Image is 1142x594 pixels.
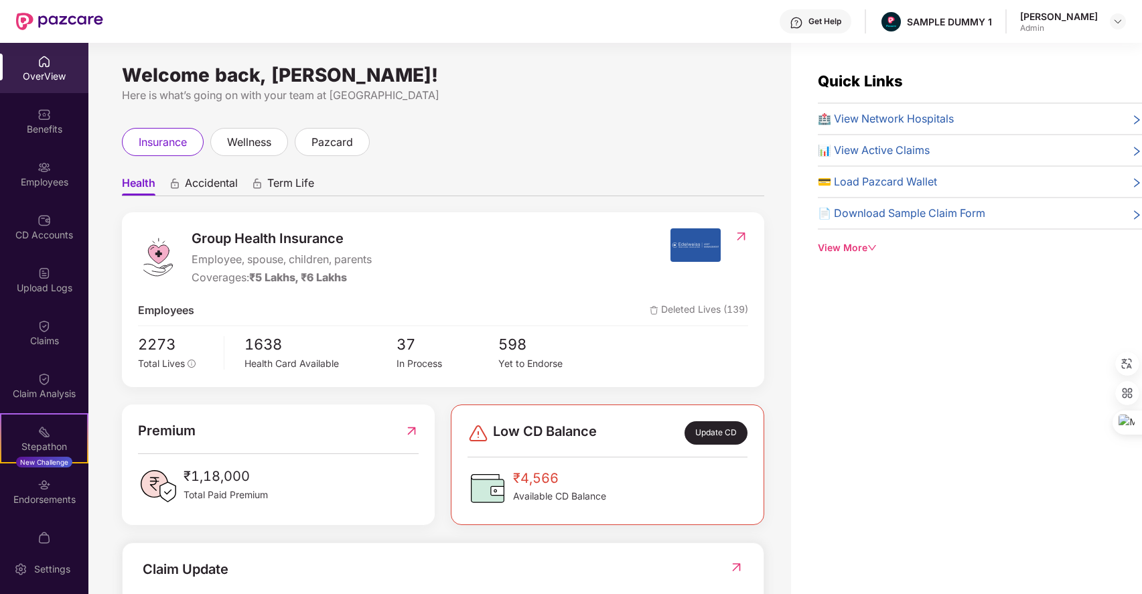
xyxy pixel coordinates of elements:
[1020,10,1098,23] div: [PERSON_NAME]
[38,108,51,121] img: svg+xml;base64,PHN2ZyBpZD0iQmVuZWZpdHMiIHhtbG5zPSJodHRwOi8vd3d3LnczLm9yZy8yMDAwL3N2ZyIgd2lkdGg9Ij...
[14,563,27,576] img: svg+xml;base64,PHN2ZyBpZD0iU2V0dGluZy0yMHgyMCIgeG1sbnM9Imh0dHA6Ly93d3cudzMub3JnLzIwMDAvc3ZnIiB3aW...
[192,251,372,268] span: Employee, spouse, children, parents
[1020,23,1098,33] div: Admin
[397,333,498,356] span: 37
[881,12,901,31] img: Pazcare_Alternative_logo-01-01.png
[188,360,196,368] span: info-circle
[38,214,51,227] img: svg+xml;base64,PHN2ZyBpZD0iQ0RfQWNjb3VudHMiIGRhdGEtbmFtZT0iQ0QgQWNjb3VudHMiIHhtbG5zPSJodHRwOi8vd3...
[122,176,155,196] span: Health
[38,478,51,492] img: svg+xml;base64,PHN2ZyBpZD0iRW5kb3JzZW1lbnRzIiB4bWxucz0iaHR0cDovL3d3dy53My5vcmcvMjAwMC9zdmciIHdpZH...
[184,466,268,487] span: ₹1,18,000
[38,161,51,174] img: svg+xml;base64,PHN2ZyBpZD0iRW1wbG95ZWVzIiB4bWxucz0iaHR0cDovL3d3dy53My5vcmcvMjAwMC9zdmciIHdpZHRoPS...
[650,306,658,315] img: deleteIcon
[122,70,764,80] div: Welcome back, [PERSON_NAME]!
[1,440,87,453] div: Stepathon
[251,177,263,190] div: animation
[468,423,489,444] img: svg+xml;base64,PHN2ZyBpZD0iRGFuZ2VyLTMyeDMyIiB4bWxucz0iaHR0cDovL3d3dy53My5vcmcvMjAwMC9zdmciIHdpZH...
[685,421,747,445] div: Update CD
[192,228,372,249] span: Group Health Insurance
[138,333,214,356] span: 2273
[38,267,51,280] img: svg+xml;base64,PHN2ZyBpZD0iVXBsb2FkX0xvZ3MiIGRhdGEtbmFtZT0iVXBsb2FkIExvZ3MiIHhtbG5zPSJodHRwOi8vd3...
[405,421,419,441] img: RedirectIcon
[38,372,51,386] img: svg+xml;base64,PHN2ZyBpZD0iQ2xhaW0iIHhtbG5zPSJodHRwOi8vd3d3LnczLm9yZy8yMDAwL3N2ZyIgd2lkdGg9IjIwIi...
[818,142,930,159] span: 📊 View Active Claims
[138,466,178,506] img: PaidPremiumIcon
[38,319,51,333] img: svg+xml;base64,PHN2ZyBpZD0iQ2xhaW0iIHhtbG5zPSJodHRwOi8vd3d3LnczLm9yZy8yMDAwL3N2ZyIgd2lkdGg9IjIwIi...
[138,421,196,441] span: Premium
[192,269,372,286] div: Coverages:
[30,563,74,576] div: Settings
[513,489,606,504] span: Available CD Balance
[1131,208,1142,222] span: right
[808,16,841,27] div: Get Help
[493,421,597,445] span: Low CD Balance
[498,356,600,371] div: Yet to Endorse
[38,531,51,544] img: svg+xml;base64,PHN2ZyBpZD0iTXlfT3JkZXJzIiBkYXRhLW5hbWU9Ik15IE9yZGVycyIgeG1sbnM9Imh0dHA6Ly93d3cudz...
[244,356,397,371] div: Health Card Available
[138,237,178,277] img: logo
[185,176,238,196] span: Accidental
[38,55,51,68] img: svg+xml;base64,PHN2ZyBpZD0iSG9tZSIgeG1sbnM9Imh0dHA6Ly93d3cudzMub3JnLzIwMDAvc3ZnIiB3aWR0aD0iMjAiIG...
[650,302,748,319] span: Deleted Lives (139)
[138,302,194,319] span: Employees
[227,134,271,151] span: wellness
[867,243,877,252] span: down
[184,488,268,502] span: Total Paid Premium
[670,228,721,262] img: insurerIcon
[143,559,228,580] div: Claim Update
[1131,176,1142,190] span: right
[244,333,397,356] span: 1638
[38,425,51,439] img: svg+xml;base64,PHN2ZyB4bWxucz0iaHR0cDovL3d3dy53My5vcmcvMjAwMC9zdmciIHdpZHRoPSIyMSIgaGVpZ2h0PSIyMC...
[498,333,600,356] span: 598
[139,134,187,151] span: insurance
[249,271,347,284] span: ₹5 Lakhs, ₹6 Lakhs
[1131,145,1142,159] span: right
[1113,16,1123,27] img: svg+xml;base64,PHN2ZyBpZD0iRHJvcGRvd24tMzJ4MzIiIHhtbG5zPSJodHRwOi8vd3d3LnczLm9yZy8yMDAwL3N2ZyIgd2...
[122,87,764,104] div: Here is what’s going on with your team at [GEOGRAPHIC_DATA]
[818,205,985,222] span: 📄 Download Sample Claim Form
[513,468,606,489] span: ₹4,566
[729,561,743,574] img: RedirectIcon
[818,173,937,190] span: 💳 Load Pazcard Wallet
[16,13,103,30] img: New Pazcare Logo
[907,15,992,28] div: SAMPLE DUMMY 1
[397,356,498,371] div: In Process
[1131,113,1142,127] span: right
[818,72,903,90] span: Quick Links
[818,110,954,127] span: 🏥 View Network Hospitals
[138,358,185,369] span: Total Lives
[818,240,1142,255] div: View More
[790,16,803,29] img: svg+xml;base64,PHN2ZyBpZD0iSGVscC0zMngzMiIgeG1sbnM9Imh0dHA6Ly93d3cudzMub3JnLzIwMDAvc3ZnIiB3aWR0aD...
[468,468,508,508] img: CDBalanceIcon
[16,457,72,467] div: New Challenge
[311,134,353,151] span: pazcard
[169,177,181,190] div: animation
[267,176,314,196] span: Term Life
[734,230,748,243] img: RedirectIcon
